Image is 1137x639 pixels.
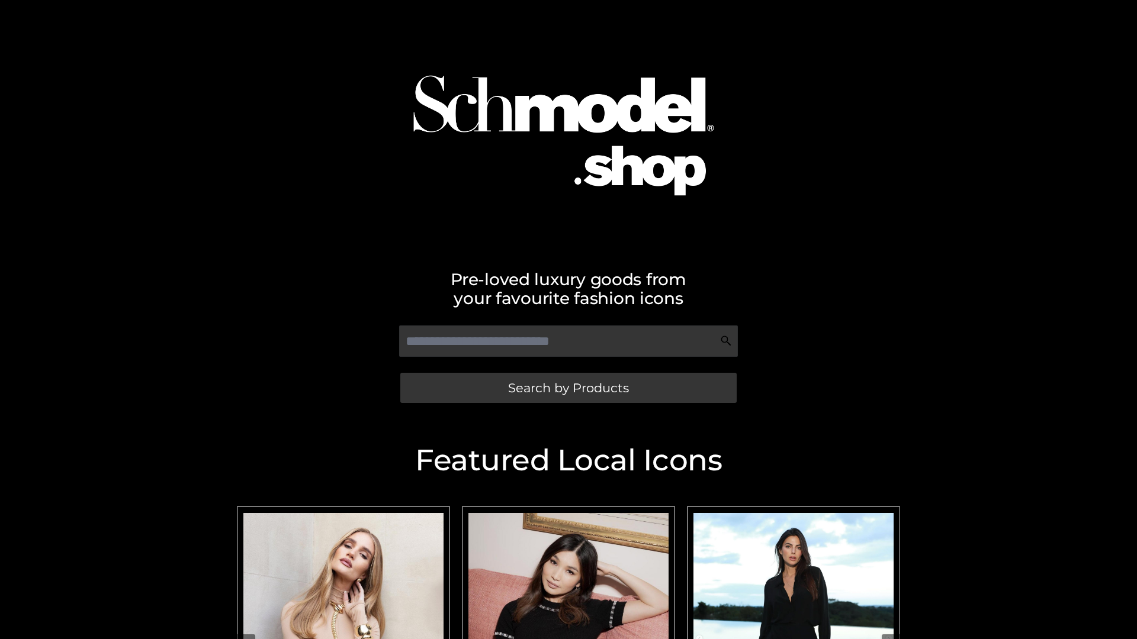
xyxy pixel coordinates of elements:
h2: Featured Local Icons​ [231,446,906,475]
h2: Pre-loved luxury goods from your favourite fashion icons [231,270,906,308]
img: Search Icon [720,335,732,347]
span: Search by Products [508,382,629,394]
a: Search by Products [400,373,737,403]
